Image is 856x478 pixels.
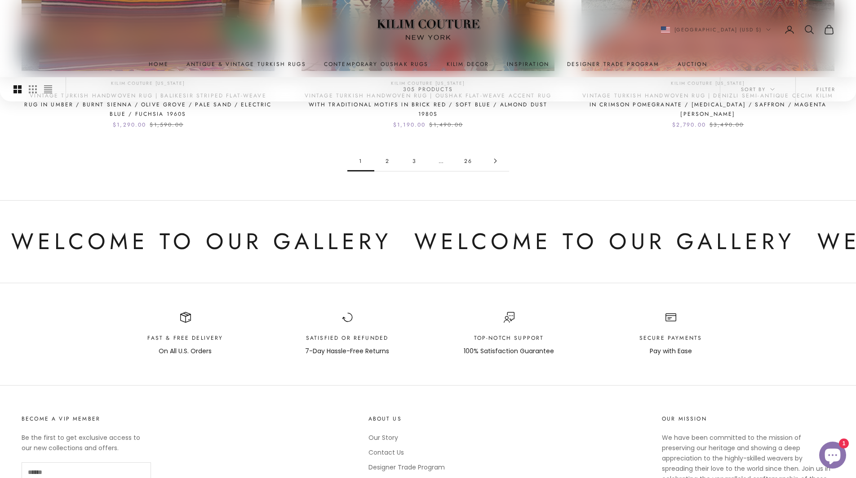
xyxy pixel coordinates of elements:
[464,333,554,342] p: Top-Notch support
[816,442,849,471] inbox-online-store-chat: Shopify online store chat
[455,151,482,171] a: Go to page 26
[639,346,702,356] p: Pay with Ease
[442,312,577,356] div: Item 3 of 4
[372,9,484,51] img: Logo of Kilim Couture New York
[672,120,706,129] sale-price: $2,790.00
[113,120,146,129] sale-price: $1,290.00
[147,333,223,342] p: Fast & Free Delivery
[118,312,253,356] div: Item 1 of 4
[13,78,22,102] button: Switch to larger product images
[347,151,509,171] nav: Pagination navigation
[403,85,453,94] p: 305 products
[186,60,306,69] a: Antique & Vintage Turkish Rugs
[678,60,707,69] a: Auction
[368,414,445,423] p: About Us
[305,346,389,356] p: 7-Day Hassle-Free Returns
[412,223,793,260] p: Welcome to Our Gallery
[347,151,374,171] span: 1
[302,91,554,118] a: Vintage Turkish Handwoven Rug | Oushak Flat-Weave Accent Rug with Traditional Motifs in Brick Red...
[507,60,549,69] a: Inspiration
[796,77,856,101] button: Filter
[150,120,183,129] compare-at-price: $1,590.00
[447,60,489,69] summary: Kilim Decor
[720,77,795,101] button: Sort by
[581,91,834,118] a: Vintage Turkish Handwoven Rug | Denizli Semi-Antique Cecim Kilim in Crimson Pomegranate / [MEDICA...
[603,312,738,356] div: Item 4 of 4
[741,85,775,93] span: Sort by
[149,60,169,69] a: Home
[428,151,455,171] span: …
[464,346,554,356] p: 100% Satisfaction Guarantee
[710,120,744,129] compare-at-price: $3,490.00
[9,223,390,260] p: Welcome to Our Gallery
[44,78,52,102] button: Switch to compact product images
[324,60,429,69] a: Contemporary Oushak Rugs
[674,26,762,34] span: [GEOGRAPHIC_DATA] (USD $)
[393,120,426,129] sale-price: $1,190.00
[567,60,660,69] a: Designer Trade Program
[429,120,462,129] compare-at-price: $1,490.00
[368,463,445,472] a: Designer Trade Program
[482,151,509,171] a: Go to page 2
[22,91,275,118] a: Vintage Turkish Handwoven Rug | Balikesir Striped Flat-Weave Rug in Umber / Burnt Sienna / Olive ...
[639,333,702,342] p: Secure Payments
[22,60,834,69] nav: Primary navigation
[368,433,398,442] a: Our Story
[661,26,771,34] button: Change country or currency
[147,346,223,356] p: On All U.S. Orders
[280,312,415,356] div: Item 2 of 4
[661,24,835,35] nav: Secondary navigation
[305,333,389,342] p: Satisfied or Refunded
[29,78,37,102] button: Switch to smaller product images
[368,448,404,457] a: Contact Us
[374,151,401,171] a: Go to page 2
[401,151,428,171] a: Go to page 3
[22,433,151,453] p: Be the first to get exclusive access to our new collections and offers.
[661,26,670,33] img: United States
[22,414,151,423] p: Become a VIP Member
[662,414,834,423] p: Our Mission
